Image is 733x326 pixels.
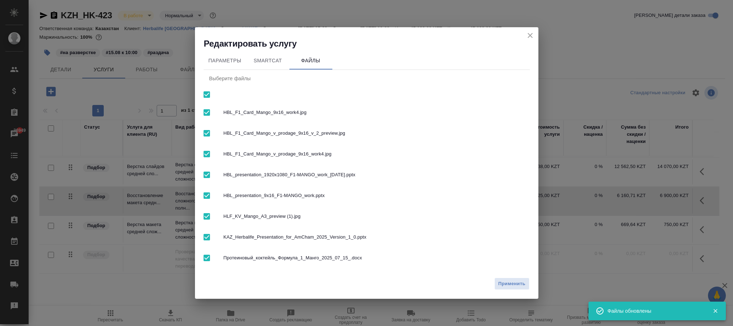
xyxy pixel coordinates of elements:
span: HBL_F1_Card_Mango_v_prodage_9x16_work4.jpg [224,150,524,158]
div: KAZ_Herbalife_Presentation_for_AmCham_2025_Version_1_0.pptx [204,227,530,248]
span: Выбрать все вложенные папки [199,167,214,182]
h2: Редактировать услугу [204,38,538,49]
button: Закрыть [708,308,723,314]
div: HBL_F1_Card_Mango_9x16_work4.jpg [204,102,530,123]
span: Выбрать все вложенные папки [199,147,214,162]
div: Файлы обновлены [607,307,702,315]
span: Выбрать все вложенные папки [199,230,214,245]
span: SmartCat [251,56,285,65]
span: Протеиновый_коктейль_Формула_1_Манго_2025_07_15_.docx [224,254,524,262]
div: HLF_KV_Mango_A3_preview (1).jpg [204,206,530,227]
span: HBL_F1_Card_Mango_9x16_work4.jpg [224,109,524,116]
div: HBL_presentation_9x16_F1-MANGO_work.pptx [204,185,530,206]
div: Выберите файлы [204,70,530,87]
span: Выбрать все вложенные папки [199,209,214,224]
span: HBL_presentation_9x16_F1-MANGO_work.pptx [224,192,524,199]
button: Применить [494,278,529,290]
span: Выбрать все вложенные папки [199,250,214,265]
button: close [525,30,536,41]
div: HBL_F1_Card_Mango_v_prodage_9x16_v_2_preview.jpg [204,123,530,144]
span: Применить [498,280,526,288]
span: Выбрать все вложенные папки [199,105,214,120]
span: KAZ_Herbalife_Presentation_for_AmCham_2025_Version_1_0.pptx [224,234,524,241]
span: HLF_KV_Mango_A3_preview (1).jpg [224,213,524,220]
div: HBL_presentation_1920x1080_F1-MANGO_work_[DATE].pptx [204,164,530,185]
span: Выбрать все вложенные папки [199,126,214,141]
span: Параметры [208,56,242,65]
div: HBL_F1_Card_Mango_v_prodage_9x16_work4.jpg [204,144,530,164]
span: HBL_F1_Card_Mango_v_prodage_9x16_v_2_preview.jpg [224,130,524,137]
div: Протеиновый_коктейль_Формула_1_Манго_2025_07_15_.docx [204,248,530,268]
span: Выбрать все вложенные папки [199,188,214,203]
span: Файлы [294,56,328,65]
span: HBL_presentation_1920x1080_F1-MANGO_work_[DATE].pptx [224,171,524,178]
